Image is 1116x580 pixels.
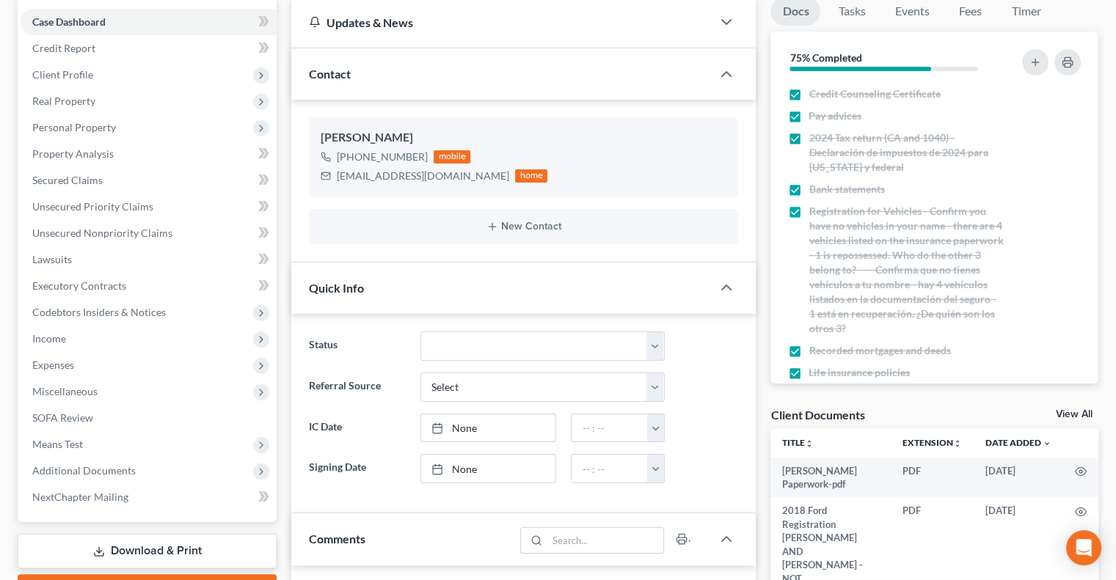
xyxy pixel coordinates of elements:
[21,246,277,273] a: Lawsuits
[985,437,1051,448] a: Date Added expand_more
[421,414,556,442] a: None
[21,484,277,510] a: NextChapter Mailing
[572,455,648,482] input: -- : --
[547,528,664,553] input: Search...
[32,95,95,107] span: Real Property
[32,359,74,371] span: Expenses
[32,385,98,397] span: Miscellaneous
[309,532,365,546] span: Comments
[32,491,128,503] span: NextChapter Mailing
[302,414,412,443] label: IC Date
[1056,409,1093,419] a: View All
[32,332,66,345] span: Income
[21,141,277,167] a: Property Analysis
[32,411,93,424] span: SOFA Review
[302,331,412,361] label: Status
[809,204,1004,336] span: Registration for Vehicles - Confirm you have no vehicles in your name - there are 4 vehicles list...
[32,42,95,54] span: Credit Report
[32,438,83,450] span: Means Test
[309,15,694,30] div: Updates & News
[809,343,950,358] span: Recorded mortgages and deeds
[32,15,106,28] span: Case Dashboard
[32,253,72,265] span: Lawsuits
[1066,530,1101,565] div: Open Intercom Messenger
[21,220,277,246] a: Unsecured Nonpriority Claims
[21,405,277,431] a: SOFA Review
[337,150,428,164] div: [PHONE_NUMBER]
[32,279,126,292] span: Executory Contracts
[302,372,412,402] label: Referral Source
[902,437,962,448] a: Extensionunfold_more
[805,439,814,448] i: unfold_more
[309,281,364,295] span: Quick Info
[782,437,814,448] a: Titleunfold_more
[974,458,1063,498] td: [DATE]
[789,51,861,64] strong: 75% Completed
[21,273,277,299] a: Executory Contracts
[21,35,277,62] a: Credit Report
[32,227,172,239] span: Unsecured Nonpriority Claims
[809,109,861,123] span: Pay advices
[321,129,726,147] div: [PERSON_NAME]
[18,534,277,568] a: Download & Print
[32,147,114,160] span: Property Analysis
[515,169,547,183] div: home
[302,454,412,483] label: Signing Date
[770,458,891,498] td: [PERSON_NAME] Paperwork-pdf
[21,167,277,194] a: Secured Claims
[309,67,351,81] span: Contact
[953,439,962,448] i: unfold_more
[32,121,116,133] span: Personal Property
[809,365,910,380] span: Life insurance policies
[809,182,884,197] span: Bank statements
[32,68,93,81] span: Client Profile
[337,169,509,183] div: [EMAIL_ADDRESS][DOMAIN_NAME]
[809,87,940,101] span: Credit Counseling Certificate
[434,150,470,164] div: mobile
[421,455,556,482] a: None
[21,194,277,220] a: Unsecured Priority Claims
[321,221,726,232] button: New Contact
[1043,439,1051,448] i: expand_more
[32,464,136,477] span: Additional Documents
[809,131,1004,175] span: 2024 Tax return (CA and 1040) - Declaración de impuestos de 2024 para [US_STATE] y federal
[32,174,103,186] span: Secured Claims
[770,407,864,422] div: Client Documents
[891,458,974,498] td: PDF
[572,414,648,442] input: -- : --
[21,9,277,35] a: Case Dashboard
[32,306,166,318] span: Codebtors Insiders & Notices
[32,200,153,213] span: Unsecured Priority Claims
